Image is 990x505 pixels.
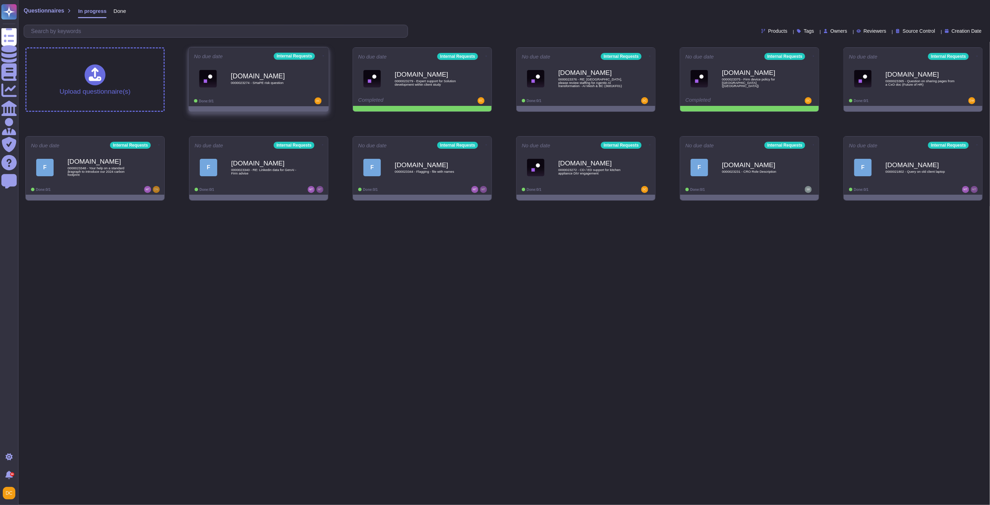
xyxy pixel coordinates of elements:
[308,186,315,193] img: user
[601,53,642,60] div: Internal Requests
[805,186,812,193] img: user
[471,186,478,193] img: user
[768,29,787,33] span: Products
[358,54,387,59] span: No due date
[36,159,54,176] div: F
[437,142,478,149] div: Internal Requests
[231,81,301,85] span: 0000023274 - SHaPE risk question
[558,69,628,76] b: [DOMAIN_NAME]
[685,143,714,148] span: No due date
[864,29,886,33] span: Reviewers
[522,143,550,148] span: No due date
[886,79,955,86] span: 0000023365 - Question on sharing pages from a CxO doc (Future of HR)
[849,54,878,59] span: No due date
[558,78,628,88] span: 0000023376 - RE: [GEOGRAPHIC_DATA], please review staffing for Agentic AI transformation - AI Mes...
[522,54,550,59] span: No due date
[601,142,642,149] div: Internal Requests
[903,29,935,33] span: Source Control
[685,97,771,104] div: Completed
[558,168,628,175] span: 0000023272 - CD / ED support for kitchen appliance DtV engagement
[10,472,14,476] div: 9+
[231,160,301,166] b: [DOMAIN_NAME]
[315,98,322,104] img: user
[527,70,544,87] img: Logo
[36,188,50,192] span: Done: 0/1
[274,53,315,60] div: Internal Requests
[854,159,872,176] div: F
[722,78,792,88] span: 0000023375 - Firm device policy for [GEOGRAPHIC_DATA] ([GEOGRAPHIC_DATA])
[480,186,487,193] img: user
[641,97,648,104] img: user
[849,143,878,148] span: No due date
[113,8,126,14] span: Done
[527,188,541,192] span: Done: 0/1
[358,97,443,104] div: Completed
[854,70,872,87] img: Logo
[722,69,792,76] b: [DOMAIN_NAME]
[886,170,955,173] span: 0000021802 - Query on old client laptop
[962,186,969,193] img: user
[722,170,792,173] span: 0000023231 - CRO Role Description
[527,159,544,176] img: Logo
[685,54,714,59] span: No due date
[153,186,160,193] img: user
[886,71,955,78] b: [DOMAIN_NAME]
[395,162,464,168] b: [DOMAIN_NAME]
[971,186,978,193] img: user
[68,166,137,177] span: 0000023348 - Your help on a standard âragraph to introduce our 2024 carbon footprint
[363,159,381,176] div: F
[316,186,323,193] img: user
[199,188,214,192] span: Done: 0/1
[60,64,131,95] div: Upload questionnaire(s)
[478,97,485,104] img: user
[691,70,708,87] img: Logo
[78,8,107,14] span: In progress
[690,188,705,192] span: Done: 0/1
[395,79,464,86] span: 0000023279 - Expert support for Solution development within client study
[558,160,628,166] b: [DOMAIN_NAME]
[805,97,812,104] img: user
[28,25,408,37] input: Search by keywords
[831,29,847,33] span: Owners
[358,143,387,148] span: No due date
[68,158,137,165] b: [DOMAIN_NAME]
[691,159,708,176] div: F
[928,53,969,60] div: Internal Requests
[886,162,955,168] b: [DOMAIN_NAME]
[764,53,805,60] div: Internal Requests
[928,142,969,149] div: Internal Requests
[363,70,381,87] img: Logo
[200,159,217,176] div: F
[110,142,151,149] div: Internal Requests
[199,99,214,103] span: Done: 0/1
[274,142,314,149] div: Internal Requests
[31,143,60,148] span: No due date
[968,97,975,104] img: user
[952,29,982,33] span: Creation Date
[24,8,64,14] span: Questionnaires
[363,188,378,192] span: Done: 0/1
[764,142,805,149] div: Internal Requests
[854,188,869,192] span: Done: 0/1
[199,70,217,87] img: Logo
[144,186,151,193] img: user
[3,487,15,499] img: user
[854,99,869,103] span: Done: 0/1
[395,71,464,78] b: [DOMAIN_NAME]
[195,143,223,148] span: No due date
[194,54,223,59] span: No due date
[527,99,541,103] span: Done: 0/1
[395,170,464,173] span: 0000023344 - Flagging - file with names
[231,72,301,79] b: [DOMAIN_NAME]
[231,168,301,175] span: 0000023340 - RE: Linkedin data for GenAI - Firm advise
[804,29,814,33] span: Tags
[722,162,792,168] b: [DOMAIN_NAME]
[437,53,478,60] div: Internal Requests
[641,186,648,193] img: user
[1,485,20,501] button: user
